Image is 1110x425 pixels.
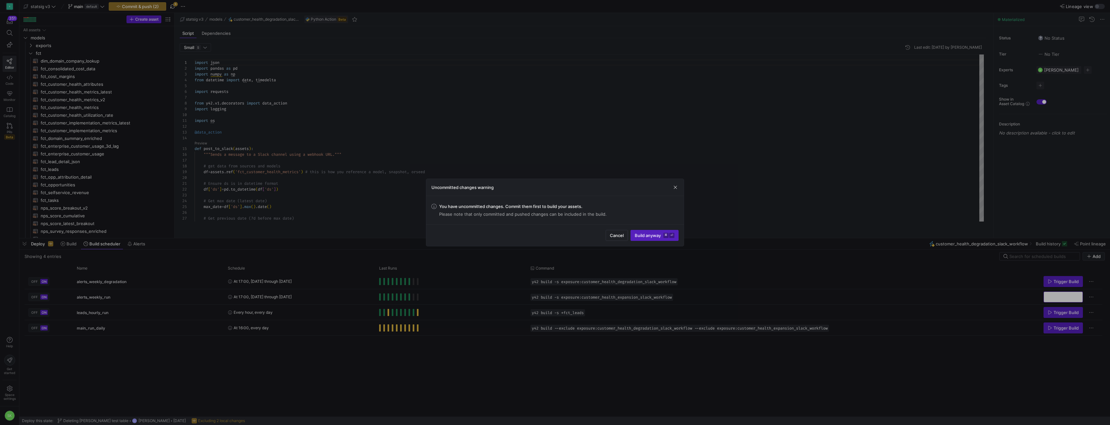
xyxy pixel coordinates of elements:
[439,212,607,217] span: Please note that only committed and pushed changes can be included in the build.
[631,230,679,241] button: Build anyway⌘⏎
[663,233,669,238] kbd: ⌘
[635,233,674,238] span: Build anyway
[610,233,624,238] span: Cancel
[439,204,607,209] span: You have uncommitted changes. Commit them first to build your assets.
[669,233,674,238] kbd: ⏎
[431,185,494,190] h3: Uncommitted changes warning
[606,230,628,241] button: Cancel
